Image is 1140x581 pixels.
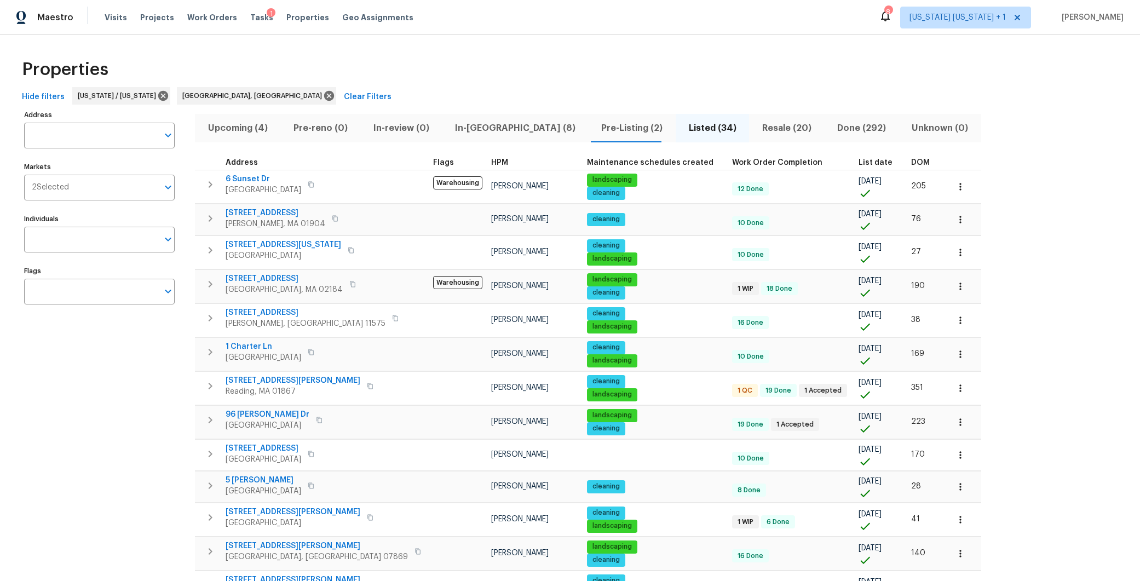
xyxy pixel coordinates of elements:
span: [PERSON_NAME] [1057,12,1124,23]
span: cleaning [588,508,624,517]
div: 1 [267,8,275,19]
span: [GEOGRAPHIC_DATA] [226,352,301,363]
span: DOM [911,159,930,166]
span: cleaning [588,555,624,565]
span: landscaping [588,175,636,185]
span: [DATE] [859,277,882,285]
span: 6 Done [762,517,794,527]
span: [PERSON_NAME] [491,482,549,490]
div: [US_STATE] / [US_STATE] [72,87,170,105]
span: [DATE] [859,478,882,485]
span: Hide filters [22,90,65,104]
button: Clear Filters [339,87,396,107]
span: landscaping [588,542,636,551]
span: cleaning [588,343,624,352]
span: Maestro [37,12,73,23]
span: landscaping [588,322,636,331]
span: 27 [911,248,921,256]
span: cleaning [588,288,624,297]
span: 140 [911,549,925,557]
span: [US_STATE] [US_STATE] + 1 [909,12,1006,23]
span: Done (292) [831,120,893,136]
span: Projects [140,12,174,23]
span: [STREET_ADDRESS][PERSON_NAME] [226,375,360,386]
div: 8 [884,7,892,18]
span: [STREET_ADDRESS] [226,443,301,454]
span: 8 Done [733,486,765,495]
span: [DATE] [859,510,882,518]
span: Work Order Completion [732,159,822,166]
span: 12 Done [733,185,768,194]
span: Resale (20) [756,120,817,136]
span: 2 Selected [32,183,69,192]
span: 19 Done [733,420,768,429]
button: Hide filters [18,87,69,107]
span: Clear Filters [344,90,391,104]
span: [PERSON_NAME] [491,248,549,256]
span: [DATE] [859,311,882,319]
label: Address [24,112,175,118]
span: [DATE] [859,544,882,552]
span: [PERSON_NAME] [491,215,549,223]
button: Open [160,284,176,299]
button: Open [160,232,176,247]
span: Warehousing [433,176,482,189]
span: Address [226,159,258,166]
span: 10 Done [733,250,768,260]
span: 10 Done [733,352,768,361]
span: landscaping [588,390,636,399]
label: Markets [24,164,175,170]
span: [STREET_ADDRESS] [226,273,343,284]
span: In-review (0) [367,120,435,136]
span: landscaping [588,411,636,420]
span: 169 [911,350,924,358]
span: [STREET_ADDRESS] [226,307,385,318]
span: cleaning [588,377,624,386]
span: 19 Done [761,386,796,395]
span: 223 [911,418,925,425]
span: [GEOGRAPHIC_DATA], [GEOGRAPHIC_DATA] 07869 [226,551,408,562]
span: [DATE] [859,210,882,218]
span: 205 [911,182,926,190]
span: [PERSON_NAME] [491,182,549,190]
span: Pre-Listing (2) [595,120,669,136]
span: 10 Done [733,218,768,228]
span: [GEOGRAPHIC_DATA], [GEOGRAPHIC_DATA] [182,90,326,101]
span: [PERSON_NAME] [491,384,549,392]
span: cleaning [588,424,624,433]
span: Visits [105,12,127,23]
span: [STREET_ADDRESS] [226,208,325,218]
span: [STREET_ADDRESS][PERSON_NAME] [226,507,360,517]
span: 38 [911,316,920,324]
span: 1 WIP [733,517,758,527]
span: 351 [911,384,923,392]
span: landscaping [588,254,636,263]
span: 16 Done [733,318,768,327]
span: 28 [911,482,921,490]
span: [PERSON_NAME] [491,451,549,458]
span: [GEOGRAPHIC_DATA] [226,517,360,528]
span: Properties [286,12,329,23]
span: [GEOGRAPHIC_DATA] [226,250,341,261]
span: Listed (34) [682,120,742,136]
div: [GEOGRAPHIC_DATA], [GEOGRAPHIC_DATA] [177,87,336,105]
span: List date [859,159,893,166]
span: 1 WIP [733,284,758,294]
span: [GEOGRAPHIC_DATA] [226,486,301,497]
span: Warehousing [433,276,482,289]
label: Individuals [24,216,175,222]
span: [STREET_ADDRESS][PERSON_NAME] [226,540,408,551]
span: 10 Done [733,454,768,463]
span: [PERSON_NAME] [491,316,549,324]
span: cleaning [588,482,624,491]
button: Open [160,180,176,195]
span: 1 QC [733,386,757,395]
span: 1 Accepted [800,386,846,395]
span: HPM [491,159,508,166]
span: [DATE] [859,345,882,353]
span: Reading, MA 01867 [226,386,360,397]
span: 1 Accepted [772,420,818,429]
span: cleaning [588,215,624,224]
span: [DATE] [859,177,882,185]
span: landscaping [588,356,636,365]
